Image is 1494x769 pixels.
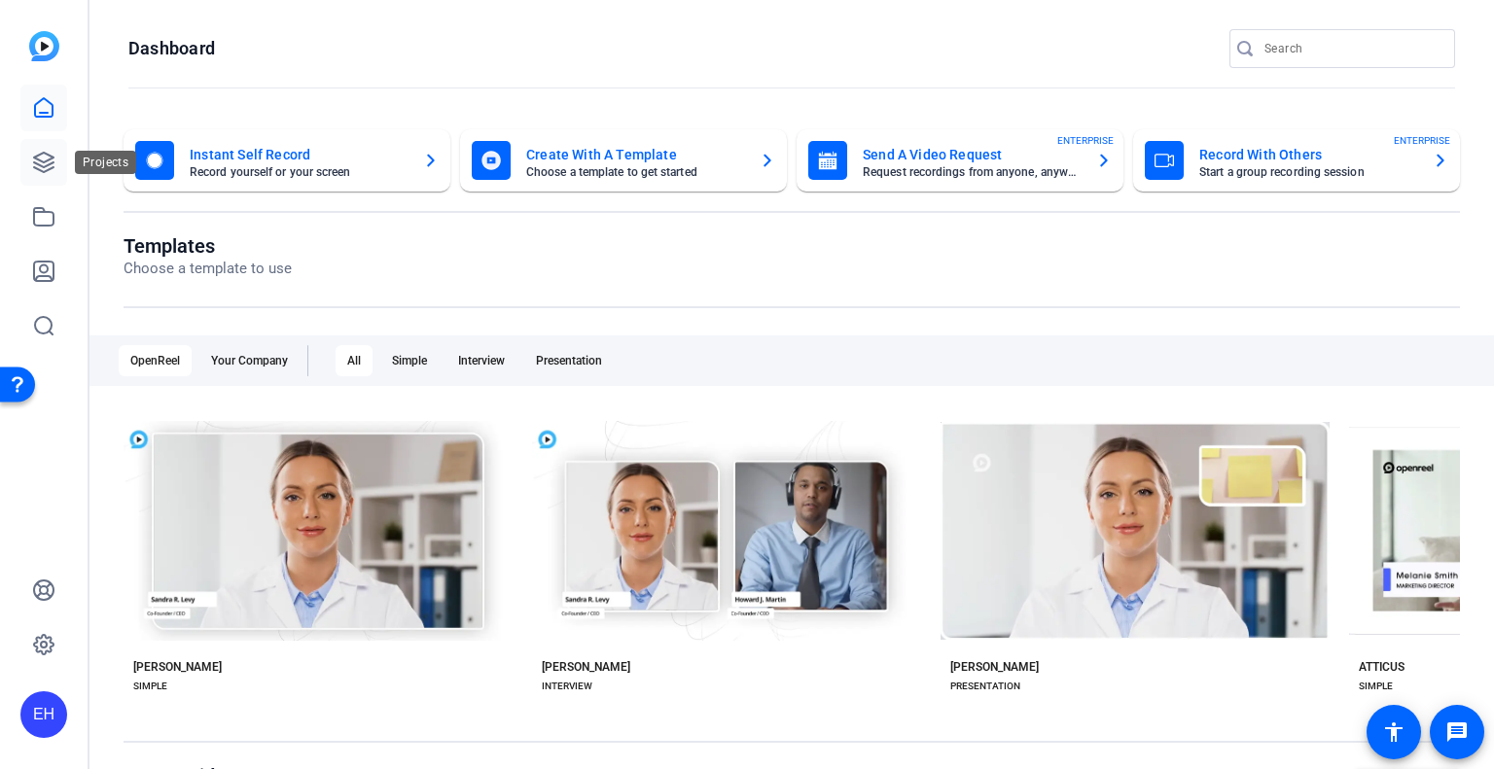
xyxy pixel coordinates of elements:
div: Simple [380,345,439,376]
mat-card-subtitle: Choose a template to get started [526,166,744,178]
div: INTERVIEW [542,679,592,694]
div: SIMPLE [133,679,167,694]
button: Create With A TemplateChoose a template to get started [460,129,787,192]
div: ATTICUS [1359,659,1405,675]
mat-card-subtitle: Request recordings from anyone, anywhere [863,166,1081,178]
mat-card-title: Send A Video Request [863,143,1081,166]
div: Presentation [524,345,614,376]
img: blue-gradient.svg [29,31,59,61]
span: ENTERPRISE [1057,133,1114,148]
div: PRESENTATION [950,679,1020,694]
div: [PERSON_NAME] [133,659,222,675]
mat-icon: accessibility [1382,720,1405,744]
div: All [336,345,373,376]
button: Instant Self RecordRecord yourself or your screen [124,129,450,192]
div: [PERSON_NAME] [542,659,630,675]
p: Choose a template to use [124,258,292,280]
div: OpenReel [119,345,192,376]
mat-card-title: Record With Others [1199,143,1417,166]
span: ENTERPRISE [1394,133,1450,148]
mat-card-title: Create With A Template [526,143,744,166]
div: Interview [446,345,516,376]
div: Projects [75,151,136,174]
mat-icon: message [1445,720,1469,744]
div: SIMPLE [1359,679,1393,694]
button: Record With OthersStart a group recording sessionENTERPRISE [1133,129,1460,192]
div: EH [20,691,67,738]
mat-card-title: Instant Self Record [190,143,408,166]
input: Search [1264,37,1440,60]
button: Send A Video RequestRequest recordings from anyone, anywhereENTERPRISE [797,129,1123,192]
div: Your Company [199,345,300,376]
h1: Dashboard [128,37,215,60]
h1: Templates [124,234,292,258]
mat-card-subtitle: Start a group recording session [1199,166,1417,178]
mat-card-subtitle: Record yourself or your screen [190,166,408,178]
div: [PERSON_NAME] [950,659,1039,675]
